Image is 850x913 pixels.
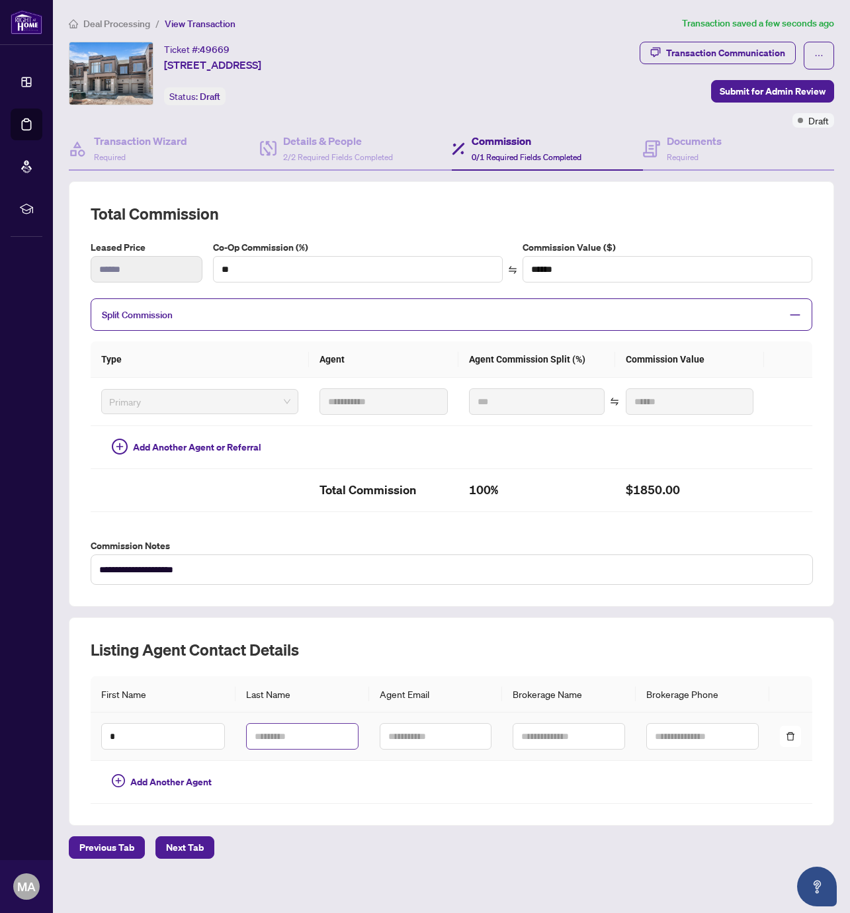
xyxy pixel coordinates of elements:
[94,133,187,149] h4: Transaction Wizard
[79,837,134,858] span: Previous Tab
[472,152,581,162] span: 0/1 Required Fields Completed
[458,341,615,378] th: Agent Commission Split (%)
[667,133,722,149] h4: Documents
[200,44,230,56] span: 49669
[91,298,812,331] div: Split Commission
[69,19,78,28] span: home
[155,836,214,859] button: Next Tab
[69,42,153,105] img: IMG-W12264558_1.jpg
[469,480,605,501] h2: 100%
[610,397,619,406] span: swap
[309,341,458,378] th: Agent
[164,87,226,105] div: Status:
[112,774,125,787] span: plus-circle
[808,113,829,128] span: Draft
[164,57,261,73] span: [STREET_ADDRESS]
[200,91,220,103] span: Draft
[523,240,812,255] label: Commission Value ($)
[682,16,834,31] article: Transaction saved a few seconds ago
[155,16,159,31] li: /
[502,676,636,713] th: Brokerage Name
[164,42,230,57] div: Ticket #:
[94,152,126,162] span: Required
[640,42,796,64] button: Transaction Communication
[666,42,785,64] div: Transaction Communication
[711,80,834,103] button: Submit for Admin Review
[720,81,826,102] span: Submit for Admin Review
[101,771,222,793] button: Add Another Agent
[814,51,824,60] span: ellipsis
[91,676,235,713] th: First Name
[133,440,261,455] span: Add Another Agent or Referral
[797,867,837,906] button: Open asap
[283,152,393,162] span: 2/2 Required Fields Completed
[91,240,202,255] label: Leased Price
[91,639,812,660] h2: Listing Agent Contact Details
[91,539,812,553] label: Commission Notes
[91,341,309,378] th: Type
[102,309,173,321] span: Split Commission
[112,439,128,455] span: plus-circle
[786,732,795,741] span: delete
[101,437,272,458] button: Add Another Agent or Referral
[165,18,235,30] span: View Transaction
[283,133,393,149] h4: Details & People
[83,18,150,30] span: Deal Processing
[166,837,204,858] span: Next Tab
[369,676,503,713] th: Agent Email
[11,10,42,34] img: logo
[472,133,581,149] h4: Commission
[615,341,764,378] th: Commission Value
[213,240,503,255] label: Co-Op Commission (%)
[235,676,369,713] th: Last Name
[130,775,212,789] span: Add Another Agent
[508,265,517,275] span: swap
[91,203,812,224] h2: Total Commission
[789,309,801,321] span: minus
[17,877,36,896] span: MA
[636,676,769,713] th: Brokerage Phone
[109,392,290,412] span: Primary
[667,152,699,162] span: Required
[69,836,145,859] button: Previous Tab
[319,480,447,501] h2: Total Commission
[626,480,753,501] h2: $1850.00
